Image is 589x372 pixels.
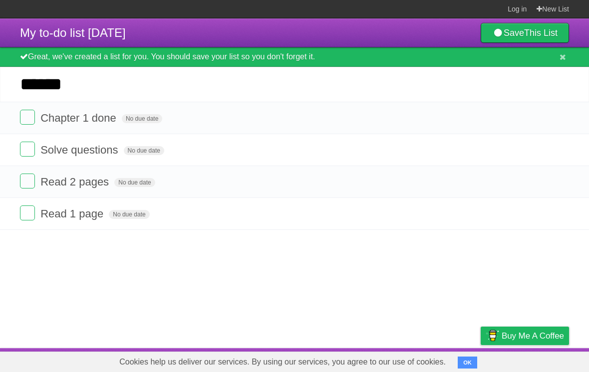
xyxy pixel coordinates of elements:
[434,351,456,370] a: Terms
[20,26,126,39] span: My to-do list [DATE]
[40,176,111,188] span: Read 2 pages
[124,146,164,155] span: No due date
[481,327,569,345] a: Buy me a coffee
[20,174,35,188] label: Done
[40,207,106,220] span: Read 1 page
[524,28,558,38] b: This List
[114,178,155,187] span: No due date
[486,327,499,344] img: Buy me a coffee
[109,210,149,219] span: No due date
[40,112,119,124] span: Chapter 1 done
[40,144,120,156] span: Solve questions
[109,352,456,372] span: Cookies help us deliver our services. By using our services, you agree to our use of cookies.
[506,351,569,370] a: Suggest a feature
[381,351,421,370] a: Developers
[20,110,35,125] label: Done
[348,351,369,370] a: About
[122,114,162,123] span: No due date
[20,142,35,157] label: Done
[502,327,564,345] span: Buy me a coffee
[20,205,35,220] label: Done
[481,23,569,43] a: SaveThis List
[458,357,477,369] button: OK
[468,351,494,370] a: Privacy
